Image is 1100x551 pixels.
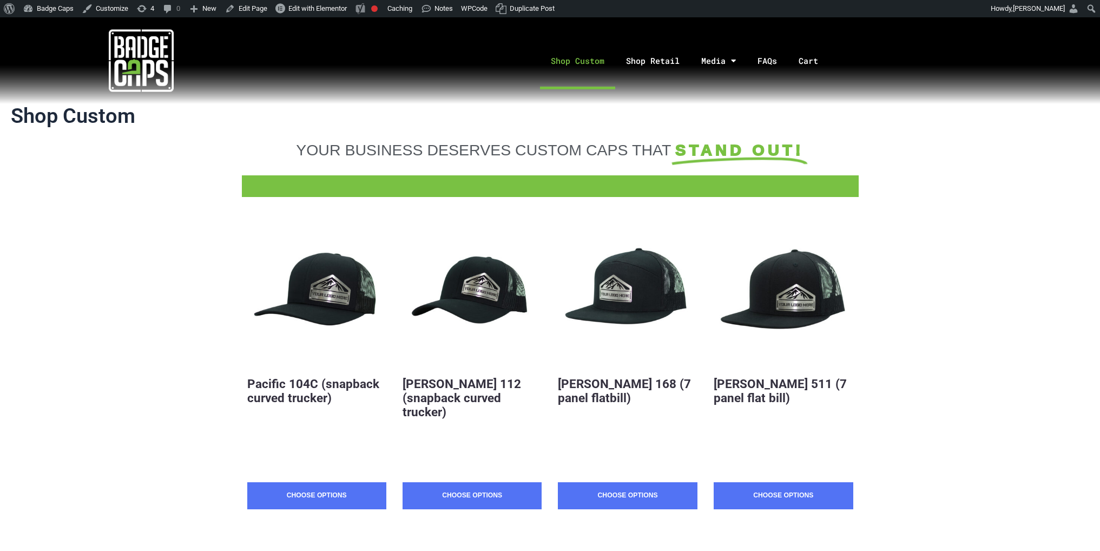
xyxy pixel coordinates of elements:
[714,482,853,509] a: Choose Options
[558,482,697,509] a: Choose Options
[282,32,1100,89] nav: Menu
[403,224,542,363] button: BadgeCaps - Richardson 112
[558,224,697,363] button: BadgeCaps - Richardson 168
[558,377,691,405] a: [PERSON_NAME] 168 (7 panel flatbill)
[247,482,386,509] a: Choose Options
[247,377,379,405] a: Pacific 104C (snapback curved trucker)
[690,32,747,89] a: Media
[403,482,542,509] a: Choose Options
[296,141,671,159] span: YOUR BUSINESS DESERVES CUSTOM CAPS THAT
[714,377,847,405] a: [PERSON_NAME] 511 (7 panel flat bill)
[247,224,386,363] button: BadgeCaps - Pacific 104C
[109,28,174,93] img: badgecaps white logo with green acccent
[540,32,615,89] a: Shop Custom
[1013,4,1065,12] span: [PERSON_NAME]
[403,377,521,419] a: [PERSON_NAME] 112 (snapback curved trucker)
[242,181,859,186] a: FFD BadgeCaps Fire Department Custom unique apparel
[11,104,1089,129] h1: Shop Custom
[247,141,853,159] a: YOUR BUSINESS DESERVES CUSTOM CAPS THAT STAND OUT!
[615,32,690,89] a: Shop Retail
[371,5,378,12] div: Focus keyphrase not set
[788,32,842,89] a: Cart
[714,224,853,363] button: BadgeCaps - Richardson 511
[747,32,788,89] a: FAQs
[288,4,347,12] span: Edit with Elementor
